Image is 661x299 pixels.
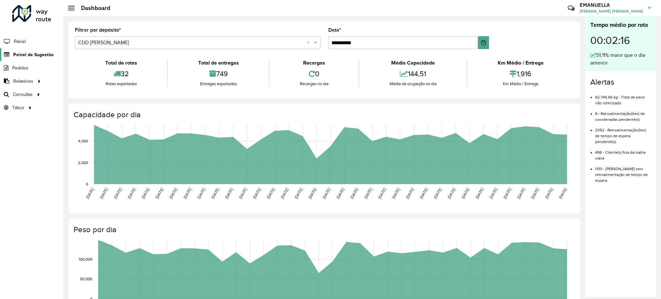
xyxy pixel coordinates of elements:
[169,67,267,81] div: 749
[363,187,373,200] text: [DATE]
[78,160,88,165] text: 2,000
[544,187,554,200] text: [DATE]
[530,187,540,200] text: [DATE]
[489,187,498,200] text: [DATE]
[350,187,359,200] text: [DATE]
[580,8,643,14] span: [PERSON_NAME] [PERSON_NAME]
[469,59,572,67] div: Km Médio / Entrega
[478,36,489,49] button: Choose Date
[182,187,192,200] text: [DATE]
[13,91,33,98] span: Consultas
[377,187,387,200] text: [DATE]
[469,67,572,81] div: 1,916
[361,67,465,81] div: 144,51
[76,59,166,67] div: Total de rotas
[224,187,234,200] text: [DATE]
[169,59,267,67] div: Total de entregas
[461,187,470,200] text: [DATE]
[78,139,88,143] text: 4,000
[13,51,54,58] span: Painel de Sugestão
[155,187,164,200] text: [DATE]
[405,187,414,200] text: [DATE]
[168,187,178,200] text: [DATE]
[391,187,401,200] text: [DATE]
[75,5,110,12] h2: Dashboard
[238,187,248,200] text: [DATE]
[294,187,303,200] text: [DATE]
[590,21,651,29] div: Tempo médio por rota
[13,78,33,85] span: Relatórios
[307,39,312,46] span: Clear all
[99,187,108,200] text: [DATE]
[564,1,578,15] a: Contato Rápido
[127,187,136,200] text: [DATE]
[141,187,150,200] text: [DATE]
[516,187,526,200] text: [DATE]
[308,187,317,200] text: [DATE]
[595,161,651,183] li: 1351 - [PERSON_NAME] sem retroalimentação de tempo de espera
[86,182,88,186] text: 0
[271,67,357,81] div: 0
[74,225,574,234] h4: Peso por dia
[361,81,465,87] div: Média de ocupação no dia
[595,145,651,161] li: 498 - Cliente(s) fora da malha viária
[79,257,92,261] text: 100,000
[321,187,331,200] text: [DATE]
[14,38,26,45] span: Painel
[595,106,651,122] li: 8 - Retroalimentação(ões) de coordenadas pendente(s)
[210,187,220,200] text: [DATE]
[433,187,442,200] text: [DATE]
[336,187,345,200] text: [DATE]
[328,26,341,34] label: Data
[12,65,28,71] span: Pedidos
[419,187,428,200] text: [DATE]
[595,122,651,145] li: 2352 - Retroalimentação(ões) de tempo de espera pendente(s)
[580,2,643,8] h3: EMANUELLA
[590,29,651,51] div: 00:02:16
[85,187,95,200] text: [DATE]
[590,77,651,87] h4: Alertas
[361,59,465,67] div: Média Capacidade
[503,187,512,200] text: [DATE]
[491,2,558,19] div: Críticas? Dúvidas? Elogios? Sugestões? Entre em contato conosco!
[469,81,572,87] div: Km Médio / Entrega
[76,67,166,81] div: 32
[271,59,357,67] div: Recargas
[113,187,122,200] text: [DATE]
[271,81,357,87] div: Recargas no dia
[76,81,166,87] div: Rotas exportadas
[169,81,267,87] div: Entregas exportadas
[197,187,206,200] text: [DATE]
[590,51,651,67] div: 51,11% maior que o dia anterior
[595,89,651,106] li: 62.746,66 kg - Total de peso não roteirizado
[558,187,567,200] text: [DATE]
[280,187,289,200] text: [DATE]
[80,277,92,281] text: 50,000
[447,187,456,200] text: [DATE]
[266,187,275,200] text: [DATE]
[75,26,121,34] label: Filtrar por depósito
[74,110,574,119] h4: Capacidade por dia
[12,104,24,111] span: Tático
[475,187,484,200] text: [DATE]
[252,187,261,200] text: [DATE]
